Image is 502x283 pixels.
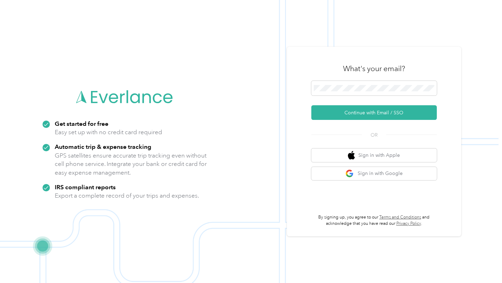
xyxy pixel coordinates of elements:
a: Terms and Conditions [379,215,421,220]
button: google logoSign in with Google [311,167,437,181]
strong: Automatic trip & expense tracking [55,143,151,150]
strong: IRS compliant reports [55,183,116,191]
button: apple logoSign in with Apple [311,148,437,162]
p: Export a complete record of your trips and expenses. [55,191,199,200]
p: By signing up, you agree to our and acknowledge that you have read our . [311,214,437,227]
h3: What's your email? [343,64,405,74]
p: GPS satellites ensure accurate trip tracking even without cell phone service. Integrate your bank... [55,151,207,177]
button: Continue with Email / SSO [311,105,437,120]
p: Easy set up with no credit card required [55,128,162,137]
img: apple logo [348,151,355,160]
img: google logo [345,169,354,178]
a: Privacy Policy [396,221,421,226]
iframe: Everlance-gr Chat Button Frame [463,244,502,283]
strong: Get started for free [55,120,108,127]
span: OR [362,131,386,139]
